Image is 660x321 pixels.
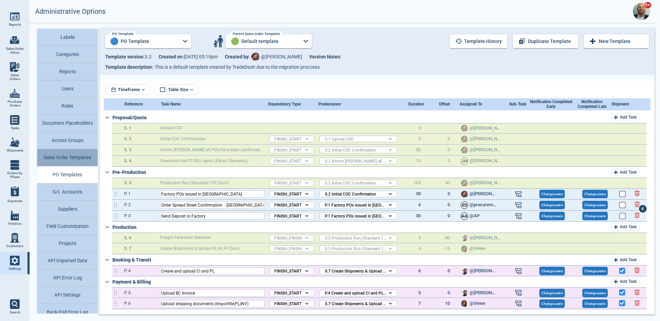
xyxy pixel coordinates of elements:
[35,8,106,15] h2: Administrative Options
[37,63,98,80] button: Reports
[160,137,206,142] span: Initial COC Confirmation
[584,34,649,48] button: New Template
[403,309,421,320] span: 7
[8,199,22,203] span: Expenses
[168,86,188,94] span: Table Size
[432,298,450,309] span: 10
[530,100,572,109] span: Notification Completed Early
[104,156,647,167] div: S. 4Download the PO SKU report (Exhart Domestic)150JM@[PERSON_NAME]
[6,244,23,248] span: Customers
[269,235,314,241] div: FINISH_FINISH
[269,202,314,208] div: FINISH_START
[319,201,417,210] span: P.1 Factory POs issued in [GEOGRAPHIC_DATA]
[432,211,450,222] span: 0
[470,147,502,153] span: @[PERSON_NAME]
[104,123,647,134] div: S. 1Upload COC3Avatar@[PERSON_NAME]
[432,233,450,243] span: -30
[509,102,526,107] span: Sub-Task
[104,189,647,200] div: P. 1300Avatar@[PERSON_NAME]Change usersChange users
[37,235,98,252] button: Projects
[470,180,502,186] span: @[PERSON_NAME]
[432,244,450,254] span: -15
[461,202,468,209] div: E S
[124,158,131,164] span: S. 4
[37,252,98,269] button: API Imported Data
[37,166,98,184] button: PO Templates
[160,181,229,186] span: Production Run (Standard 105 Days)
[104,265,647,276] div: P. 460Avatar@[PERSON_NAME]Change usersChange users
[5,100,24,108] span: Purchase Orders
[37,29,98,46] button: Labels
[319,244,405,253] span: S.5 Production Run (Standard 105 Days)
[582,201,608,209] button: Change users
[461,180,468,187] img: Avatar
[620,223,637,231] span: Add Task
[269,268,314,274] div: FINISH_START
[251,53,260,61] img: Avatar
[37,46,98,63] button: Categories
[8,222,22,226] span: Vendors
[269,158,314,164] div: FINISH_START
[582,267,608,275] button: Change users
[470,202,496,208] span: @procurement
[513,34,578,48] button: Duplicate Template
[439,102,450,107] span: Offset
[432,156,450,167] span: 0
[10,310,20,314] span: Search
[37,184,98,201] button: G/L Accounts
[539,267,565,275] button: Change users
[124,213,131,219] span: P. 3
[104,233,647,244] div: S. 6Freight Forwarder Selection5-30Avatar@[PERSON_NAME]
[10,115,20,125] img: menu_icon
[403,134,421,145] span: 5
[104,211,647,222] div: P. 3300AA@APChange usersChange users
[5,171,24,179] span: Orders by Phase
[539,289,565,297] button: Change users
[461,289,468,296] img: Avatar
[539,212,565,220] button: Change users
[403,145,421,156] span: 30
[599,37,630,46] span: New Template
[470,235,502,241] span: @[PERSON_NAME]
[470,126,502,131] span: @[PERSON_NAME]
[106,85,150,95] button: Timeframe
[461,136,468,143] img: Avatar
[319,146,382,155] span: S.2 Initial COC Confirmation
[110,38,119,45] span: 🔵
[231,38,239,45] span: 🟢
[160,246,239,251] span: Create Shipments & Upload PL for FF Docs
[112,167,647,178] div: Pre-Production
[160,159,248,164] span: Download the PO SKU report (Exhart Domestic)
[225,54,250,59] b: Created by:
[611,278,640,286] button: Add Task
[269,290,314,296] div: FINISH_START
[403,178,421,188] span: 105
[403,233,421,243] span: 5
[403,298,421,309] span: 7
[10,211,20,220] img: menu_icon
[470,191,496,197] span: @[PERSON_NAME]
[105,54,152,59] span: 3 . 2
[124,147,131,153] span: S. 3
[10,89,20,98] img: menu_icon
[461,147,468,154] img: Avatar
[37,98,98,115] button: Roles
[124,301,131,306] span: P. 6
[309,54,341,59] b: Version Notes:
[319,212,417,221] span: P.1 Factory POs issued in [GEOGRAPHIC_DATA]
[432,178,450,188] span: 40
[268,102,301,107] span: Dependency Type
[110,31,135,36] label: PO Template
[104,298,647,309] div: P. 6710Avatar@VivienChange usersChange users
[104,309,647,320] div: 70
[470,246,485,251] span: @Vivien
[158,54,218,59] span: [DATE] 05:19pm
[319,157,470,166] span: S.3 Inform [PERSON_NAME] all PO's have been confirmed (Exhart Domestic)
[10,137,20,147] img: menu_icon
[124,136,131,142] span: S. 2
[160,126,183,131] span: Upload COC
[112,255,647,266] div: Booking & Transit
[319,289,389,298] span: P.4 Create and upload CI and PL
[403,266,421,277] span: 6
[269,180,314,186] div: FINISH_START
